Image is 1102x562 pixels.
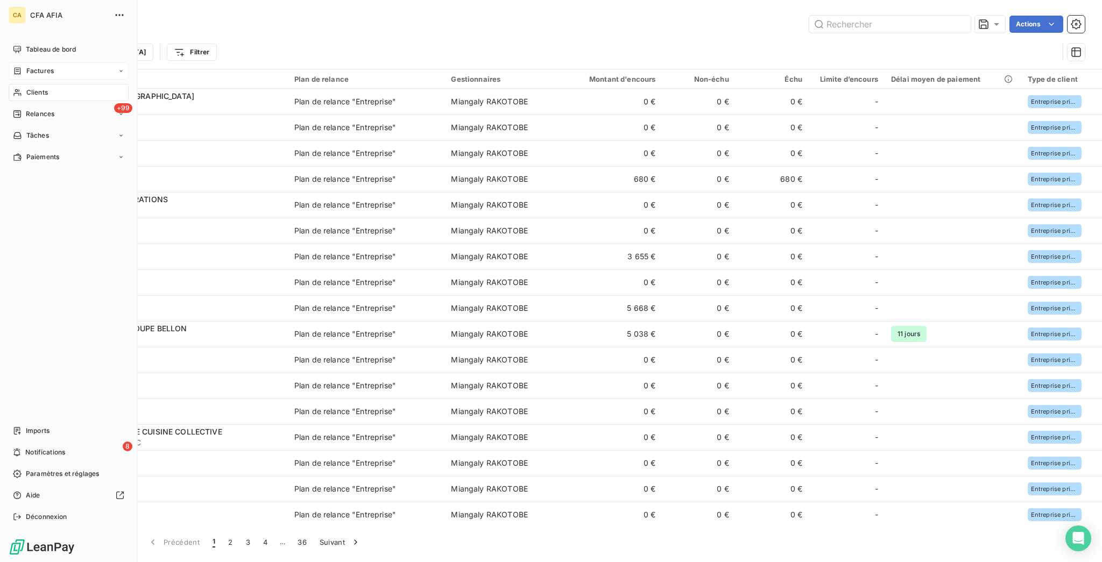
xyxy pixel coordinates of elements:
div: Plan de relance "Entreprise" [294,200,396,210]
span: Entreprise privée [1031,408,1078,415]
span: C 014 MEDIA [74,102,281,112]
span: Miangaly RAKOTOBE [451,329,528,338]
div: Plan de relance "Entreprise" [294,509,396,520]
span: - [875,303,878,314]
td: 0 € [736,115,809,140]
div: Montant d'encours [570,75,656,83]
td: 0 € [736,476,809,502]
td: 0 € [736,502,809,528]
span: Tableau de bord [26,45,76,54]
div: Open Intercom Messenger [1065,525,1091,551]
span: - [875,225,878,236]
span: Entreprise privée [1031,486,1078,492]
span: C 3CCOMPETENC [74,437,281,448]
span: 8 [123,442,132,451]
span: - [875,96,878,107]
span: Miangaly RAKOTOBE [451,148,528,158]
div: Plan de relance "Entreprise" [294,380,396,391]
td: 0 € [662,244,735,269]
span: Tâches [26,131,49,140]
div: Plan de relance "Entreprise" [294,329,396,339]
div: Plan de relance "Entreprise" [294,96,396,107]
span: Entreprise privée [1031,98,1078,105]
span: - [875,483,878,494]
input: Rechercher [809,16,971,33]
span: - [875,458,878,468]
td: 0 € [662,399,735,424]
td: 0 € [564,347,662,373]
td: 0 € [736,218,809,244]
td: 0 € [736,347,809,373]
td: 0 € [564,192,662,218]
td: 0 € [736,295,809,321]
span: Imports [26,426,50,436]
td: 0 € [564,89,662,115]
td: 5 038 € [564,321,662,347]
span: - [875,277,878,288]
span: Aide [26,490,40,500]
span: Entreprise privée [1031,382,1078,389]
td: 0 € [662,373,735,399]
td: 0 € [736,269,809,295]
span: Notifications [25,447,65,457]
span: Miangaly RAKOTOBE [451,97,528,106]
td: 0 € [662,218,735,244]
div: Plan de relance "Entreprise" [294,174,396,184]
td: 0 € [662,347,735,373]
td: 0 € [736,373,809,399]
div: Délai moyen de paiement [891,75,1015,83]
span: Miangaly RAKOTOBE [451,510,528,519]
span: Miangaly RAKOTOBE [451,303,528,312]
span: Miangaly RAKOTOBE [451,252,528,261]
td: 0 € [736,244,809,269]
td: 3 655 € [564,244,662,269]
td: 0 € [662,89,735,115]
span: C 24 SEVRES [74,282,281,293]
span: C 24EME [74,257,281,267]
button: 2 [222,531,239,553]
span: C 136 [74,153,281,164]
td: 0 € [736,140,809,166]
span: Entreprise privée [1031,253,1078,260]
div: Non-échu [668,75,729,83]
td: 0 € [662,450,735,476]
span: Clients [26,88,48,97]
span: C 2B VENTURES [74,360,281,371]
span: - [875,380,878,391]
td: 0 € [662,115,735,140]
span: - [875,148,878,159]
td: 0 € [564,140,662,166]
span: Miangaly RAKOTOBE [451,407,528,416]
img: Logo LeanPay [9,538,75,556]
td: 0 € [564,502,662,528]
td: 0 € [564,115,662,140]
div: CA [9,6,26,24]
span: C 1KONCEPT [74,179,281,190]
span: - [875,432,878,443]
div: Plan de relance "Entreprise" [294,251,396,262]
span: 3C COMPETENCE CUISINE COLLECTIVE [74,427,222,436]
span: Miangaly RAKOTOBE [451,226,528,235]
td: 0 € [564,373,662,399]
span: Entreprise privée [1031,150,1078,156]
td: 0 € [736,321,809,347]
span: - [875,200,878,210]
td: 0 € [662,166,735,192]
button: Actions [1009,16,1063,33]
div: Plan de relance "Entreprise" [294,303,396,314]
span: - [875,122,878,133]
div: Plan de relance "Entreprise" [294,277,396,288]
button: 4 [257,531,274,553]
span: Miangaly RAKOTOBE [451,174,528,183]
span: Relances [26,109,54,119]
button: 3 [239,531,257,553]
span: Entreprise privée [1031,279,1078,286]
td: 0 € [736,399,809,424]
span: Miangaly RAKOTOBE [451,458,528,467]
span: C 2B INNOV [74,308,281,319]
td: 680 € [564,166,662,192]
span: Entreprise privée [1031,357,1078,363]
span: Entreprise privée [1031,331,1078,337]
span: Entreprise privée [1031,176,1078,182]
button: Précédent [141,531,206,553]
